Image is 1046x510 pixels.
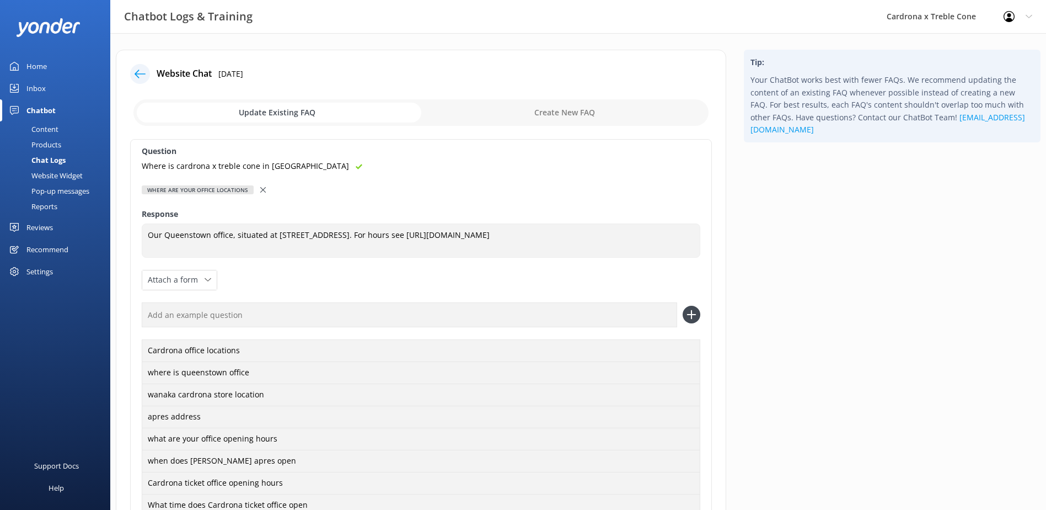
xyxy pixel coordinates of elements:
input: Add an example question [142,302,677,327]
div: Products [7,137,61,152]
div: where is queenstown office [142,362,700,385]
div: Inbox [26,77,46,99]
h3: Chatbot Logs & Training [124,8,253,25]
a: [EMAIL_ADDRESS][DOMAIN_NAME] [750,112,1025,135]
div: when does [PERSON_NAME] apres open [142,450,700,473]
p: Where is cardrona x treble cone in [GEOGRAPHIC_DATA] [142,160,349,172]
span: Attach a form [148,274,205,286]
h4: Tip: [750,56,1034,68]
div: Content [7,121,58,137]
div: what are your office opening hours [142,428,700,451]
div: Settings [26,261,53,283]
div: Where are your office locations [142,185,254,194]
label: Response [142,208,700,220]
img: yonder-white-logo.png [17,18,80,36]
p: Your ChatBot works best with fewer FAQs. We recommend updating the content of an existing FAQ whe... [750,74,1034,136]
a: Pop-up messages [7,183,110,199]
div: wanaka cardrona store location [142,384,700,407]
a: Website Widget [7,168,110,183]
div: Chat Logs [7,152,66,168]
div: Pop-up messages [7,183,89,199]
div: Recommend [26,238,68,261]
p: [DATE] [218,68,243,80]
label: Question [142,145,700,157]
div: Help [49,477,64,499]
a: Chat Logs [7,152,110,168]
h4: Website Chat [157,67,212,81]
div: Home [26,55,47,77]
div: apres address [142,406,700,429]
div: Cardrona ticket office opening hours [142,472,700,495]
div: Reviews [26,216,53,238]
div: Chatbot [26,99,56,121]
div: Support Docs [34,455,79,477]
textarea: Our Queenstown office, situated at [STREET_ADDRESS]. For hours see [URL][DOMAIN_NAME] [142,224,700,258]
div: Reports [7,199,57,214]
a: Content [7,121,110,137]
div: Cardrona office locations [142,339,700,363]
a: Reports [7,199,110,214]
div: Website Widget [7,168,83,183]
a: Products [7,137,110,152]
